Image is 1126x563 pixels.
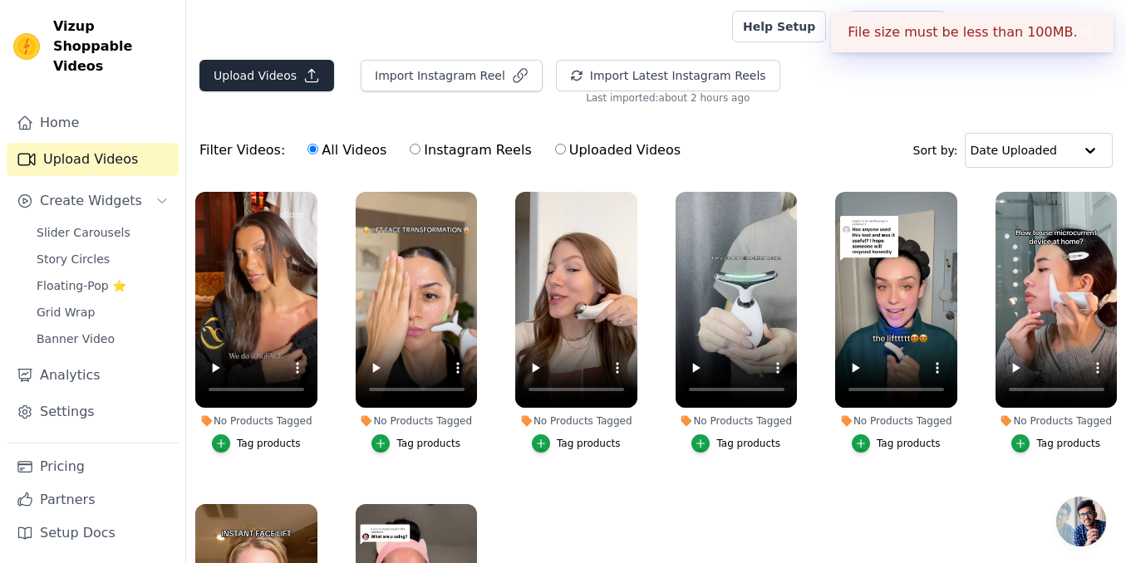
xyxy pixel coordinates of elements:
div: Tag products [1036,437,1100,450]
button: Import Instagram Reel [361,60,543,91]
img: Vizup [13,33,40,60]
a: Slider Carousels [27,221,179,244]
span: Slider Carousels [37,224,130,241]
button: Tag products [1011,434,1100,453]
span: Floating-Pop ⭐ [37,277,126,294]
a: Banner Video [27,327,179,350]
a: Floating-Pop ⭐ [27,274,179,297]
span: Last imported: about 2 hours ago [586,91,750,105]
a: Home [7,106,179,140]
span: Story Circles [37,251,110,267]
div: Filter Videos: [199,131,690,169]
div: Tag products [877,437,941,450]
a: Story Circles [27,247,179,271]
button: T Trade Fusion Digital [959,12,1113,42]
button: Create Widgets [7,184,179,218]
button: Close [1078,22,1097,42]
div: No Products Tagged [356,414,478,428]
label: Instagram Reels [409,140,532,161]
button: Tag products [371,434,460,453]
label: All Videos [307,140,387,161]
input: All Videos [307,144,318,154]
label: Uploaded Videos [554,140,681,161]
span: Vizup Shoppable Videos [53,17,172,76]
div: Sort by: [913,133,1114,168]
a: Book Demo [849,11,945,42]
div: Tag products [716,437,780,450]
button: Tag products [691,434,780,453]
button: Tag products [852,434,941,453]
div: Tag products [557,437,621,450]
a: Open chat [1056,497,1106,546]
div: Tag products [237,437,301,450]
input: Instagram Reels [410,144,420,154]
input: Uploaded Videos [555,144,566,154]
div: No Products Tagged [835,414,957,428]
a: Help Setup [732,11,826,42]
a: Setup Docs [7,516,179,550]
span: Create Widgets [40,191,142,211]
a: Pricing [7,450,179,483]
button: Tag products [532,434,621,453]
span: Grid Wrap [37,304,95,321]
div: Tag products [396,437,460,450]
div: No Products Tagged [996,414,1118,428]
div: No Products Tagged [676,414,798,428]
a: Grid Wrap [27,301,179,324]
button: Tag products [212,434,301,453]
button: Import Latest Instagram Reels [556,60,780,91]
a: Analytics [7,359,179,392]
p: Trade Fusion Digital [986,12,1113,42]
a: Partners [7,483,179,516]
span: Banner Video [37,330,115,347]
button: Upload Videos [199,60,334,91]
a: Upload Videos [7,143,179,176]
a: Settings [7,395,179,428]
div: No Products Tagged [195,414,317,428]
div: No Products Tagged [515,414,637,428]
div: File size must be less than 100MB. [831,12,1114,52]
